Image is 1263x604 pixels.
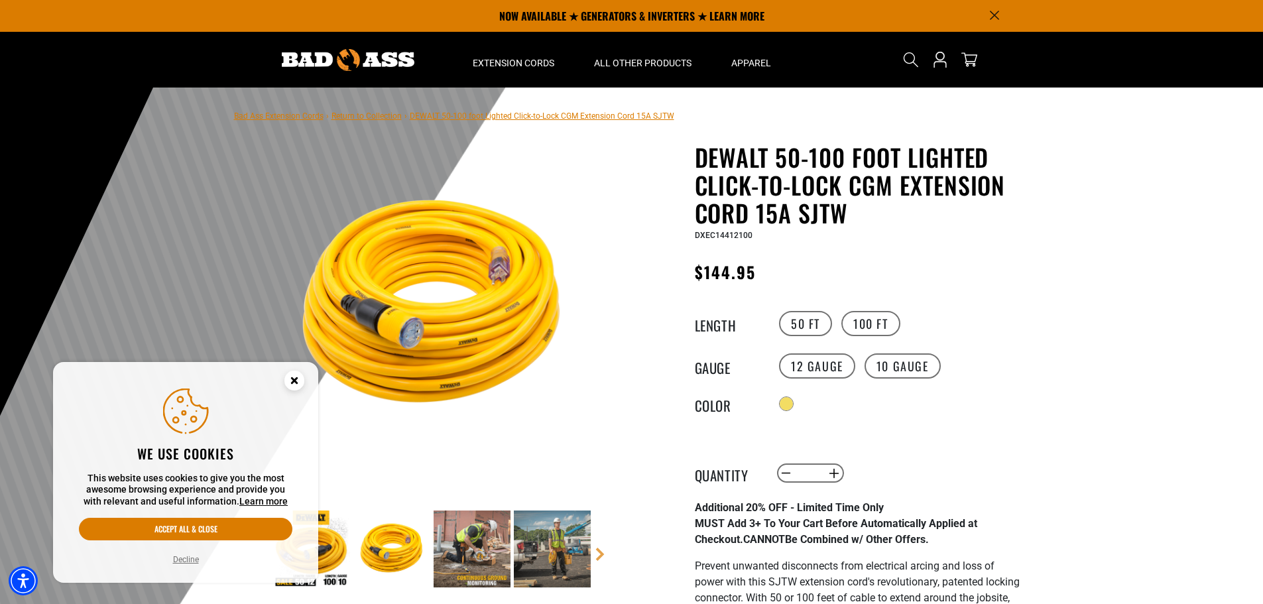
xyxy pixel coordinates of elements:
[779,311,832,336] label: 50 FT
[453,32,574,88] summary: Extension Cords
[234,107,674,123] nav: breadcrumbs
[410,111,674,121] span: DEWALT 50-100 foot Lighted Click-to-Lock CGM Extension Cord 15A SJTW
[841,311,900,336] label: 100 FT
[695,357,761,375] legend: Gauge
[404,111,407,121] span: ›
[695,260,756,284] span: $144.95
[594,57,692,69] span: All Other Products
[473,57,554,69] span: Extension Cords
[695,501,884,514] strong: Additional 20% OFF - Limited Time Only
[234,111,324,121] a: Bad Ass Extension Cords
[900,49,922,70] summary: Search
[865,353,941,379] label: 10 Gauge
[79,473,292,508] p: This website uses cookies to give you the most awesome browsing experience and provide you with r...
[731,57,771,69] span: Apparel
[695,315,761,332] legend: Length
[331,111,402,121] a: Return to Collection
[930,32,951,88] a: Open this option
[574,32,711,88] summary: All Other Products
[711,32,791,88] summary: Apparel
[239,496,288,507] a: This website uses cookies to give you the most awesome browsing experience and provide you with r...
[959,52,980,68] a: cart
[743,533,785,546] span: CANNOT
[169,553,203,566] button: Decline
[695,231,752,240] span: DXEC14412100
[695,517,977,546] strong: MUST Add 3+ To Your Cart Before Automatically Applied at Checkout. Be Combined w/ Other Offers.
[282,49,414,71] img: Bad Ass Extension Cords
[695,465,761,482] label: Quantity
[695,143,1020,227] h1: DEWALT 50-100 foot Lighted Click-to-Lock CGM Extension Cord 15A SJTW
[779,353,855,379] label: 12 Gauge
[593,548,607,561] a: Next
[271,362,318,403] button: Close this option
[695,395,761,412] legend: Color
[53,362,318,583] aside: Cookie Consent
[9,566,38,595] div: Accessibility Menu
[326,111,329,121] span: ›
[79,445,292,462] h2: We use cookies
[79,518,292,540] button: Accept all & close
